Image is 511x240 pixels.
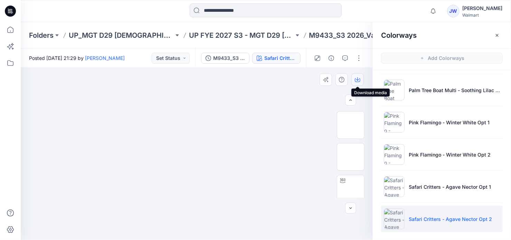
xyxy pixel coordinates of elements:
a: UP_MGT D29 [DEMOGRAPHIC_DATA] Sleep [69,30,174,40]
button: Details [326,53,337,64]
p: Palm Tree Boat Multi - Soothing Lilac Opt 2 [409,87,500,94]
span: Posted [DATE] 21:29 by [29,54,125,62]
img: Palm Tree Boat Multi - Soothing Lilac Opt 2 [384,80,405,100]
a: UP FYE 2027 S3 - MGT D29 [DEMOGRAPHIC_DATA] Sleepwear [189,30,294,40]
img: Pink Flamingo - Winter White Opt 2 [384,144,405,165]
img: Safari Critters - Agave Nector Opt 1 [384,176,405,197]
p: Pink Flamingo - Winter White Opt 2 [409,151,491,158]
button: M9433_S3 2026_Value Chemise_Midpoint [201,53,249,64]
div: M9433_S3 2026_Value Chemise_Midpoint [213,54,245,62]
a: [PERSON_NAME] [85,55,125,61]
button: Safari Critters - Agave Nector Opt 2 [252,53,301,64]
p: M9433_S3 2026_Value Chemise_Midpoint [309,30,414,40]
div: [PERSON_NAME] [462,4,502,12]
div: JW [447,5,460,17]
p: Safari Critters - Agave Nector Opt 2 [409,215,492,223]
p: Pink Flamingo - Winter White Opt 1 [409,119,490,126]
div: Walmart [462,12,502,18]
h2: Colorways [381,31,417,39]
img: Pink Flamingo - Winter White Opt 1 [384,112,405,133]
a: Folders [29,30,54,40]
div: Safari Critters - Agave Nector Opt 2 [264,54,296,62]
img: Safari Critters - Agave Nector Opt 2 [384,208,405,229]
p: Safari Critters - Agave Nector Opt 1 [409,183,491,190]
